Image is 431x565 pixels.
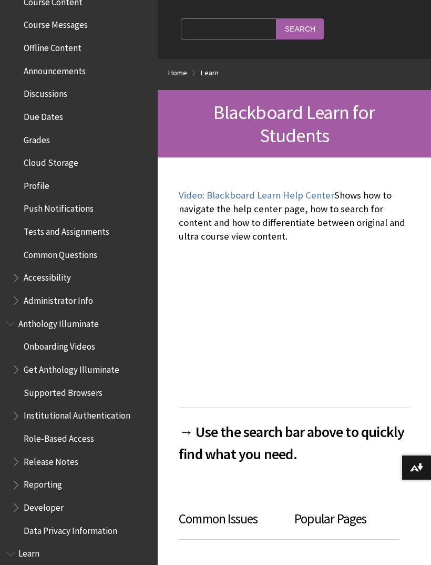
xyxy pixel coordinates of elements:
a: Home [168,66,187,80]
h3: Common Issues [179,509,294,540]
span: Learn [18,545,39,559]
nav: Book outline for Anthology Illuminate [6,315,151,540]
span: Developer [24,499,64,513]
h3: Popular Pages [294,509,399,540]
span: Release Notes [24,453,78,467]
p: Shows how to navigate the help center page, how to search for content and how to differentiate be... [179,189,410,244]
span: Onboarding Videos [24,338,95,352]
span: Reporting [24,476,62,490]
iframe: Blackboard Learn Help Center [179,253,410,384]
span: Announcements [24,62,86,76]
span: Push Notifications [24,200,94,214]
span: Common Questions [24,246,97,260]
span: Course Messages [24,16,88,31]
span: Anthology Illuminate [18,315,99,329]
span: Data Privacy Information [24,522,117,536]
span: Role-Based Access [24,430,94,444]
span: Profile [24,177,49,191]
input: Search [276,18,324,39]
span: Due Dates [24,108,63,122]
span: Get Anthology Illuminate [24,361,119,375]
span: Accessibility [24,269,71,283]
h2: → Use the search bar above to quickly find what you need. [179,408,410,465]
span: Grades [24,131,50,145]
span: Blackboard Learn for Students [213,100,375,147]
a: Learn [201,66,219,80]
a: Video: Blackboard Learn Help Center [179,189,334,202]
span: Administrator Info [24,292,93,306]
span: Offline Content [24,39,81,53]
span: Discussions [24,85,67,99]
span: Cloud Storage [24,154,78,168]
span: Supported Browsers [24,384,102,398]
span: Tests and Assignments [24,223,109,237]
span: Institutional Authentication [24,407,130,421]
